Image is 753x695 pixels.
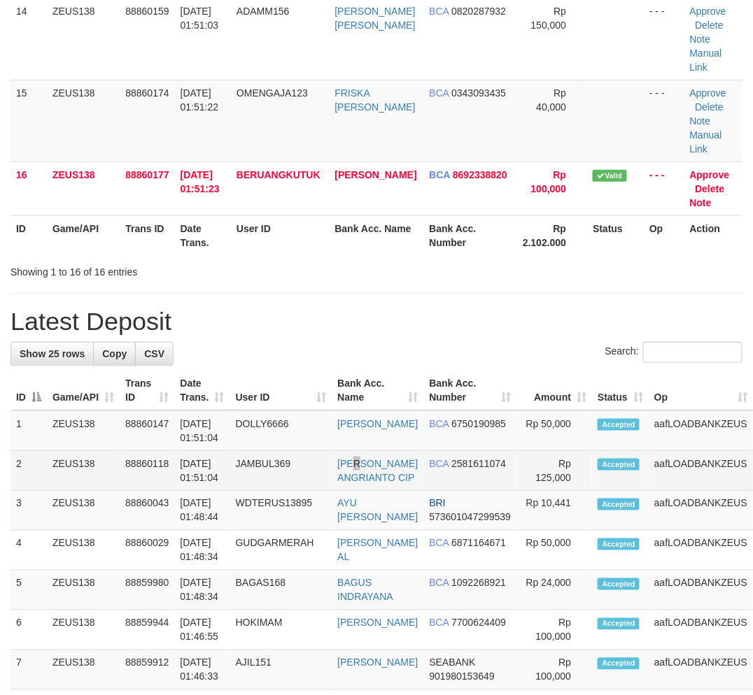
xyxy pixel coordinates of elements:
[174,571,230,610] td: [DATE] 01:48:34
[451,87,506,99] span: Copy 0343093435 to clipboard
[430,538,449,549] span: BCA
[10,80,47,162] td: 15
[643,342,743,363] input: Search:
[230,451,332,491] td: JAMBUL369
[690,48,722,73] a: Manual Link
[453,169,507,180] span: Copy 8692338820 to clipboard
[102,348,127,359] span: Copy
[684,215,743,255] th: Action
[10,650,47,690] td: 7
[174,451,230,491] td: [DATE] 01:51:04
[430,498,446,509] span: BRI
[120,610,174,650] td: 88859944
[337,458,418,483] a: [PERSON_NAME] ANGRIANTO CIP
[451,418,506,429] span: Copy 6750190985 to clipboard
[696,20,724,31] a: Delete
[598,459,640,471] span: Accepted
[537,87,567,113] span: Rp 40,000
[430,578,449,589] span: BCA
[644,215,684,255] th: Op
[696,183,725,194] a: Delete
[10,491,47,531] td: 3
[174,410,230,451] td: [DATE] 01:51:04
[690,115,711,127] a: Note
[424,215,517,255] th: Bank Acc. Number
[135,342,174,366] a: CSV
[125,87,169,99] span: 88860174
[592,371,649,410] th: Status: activate to sort column ascending
[531,169,567,194] span: Rp 100,000
[337,418,418,429] a: [PERSON_NAME]
[430,87,449,99] span: BCA
[516,491,592,531] td: Rp 10,441
[174,371,230,410] th: Date Trans.: activate to sort column ascending
[47,451,120,491] td: ZEUS138
[10,162,47,215] td: 16
[120,571,174,610] td: 88859980
[332,371,423,410] th: Bank Acc. Name: activate to sort column ascending
[10,571,47,610] td: 5
[516,451,592,491] td: Rp 125,000
[230,650,332,690] td: AJIL151
[47,610,120,650] td: ZEUS138
[330,215,424,255] th: Bank Acc. Name
[337,578,393,603] a: BAGUS INDRAYANA
[649,571,753,610] td: aafLOADBANKZEUS
[47,215,120,255] th: Game/API
[10,410,47,451] td: 1
[516,571,592,610] td: Rp 24,000
[598,538,640,550] span: Accepted
[598,658,640,670] span: Accepted
[10,531,47,571] td: 4
[649,371,753,410] th: Op: activate to sort column ascending
[125,169,169,180] span: 88860177
[181,6,219,31] span: [DATE] 01:51:03
[690,6,726,17] a: Approve
[598,499,640,510] span: Accepted
[335,87,416,113] a: FRISKA [PERSON_NAME]
[120,410,174,451] td: 88860147
[516,371,592,410] th: Amount: activate to sort column ascending
[120,451,174,491] td: 88860118
[451,538,506,549] span: Copy 6871164671 to clipboard
[230,531,332,571] td: GUDGARMERAH
[430,671,495,682] span: Copy 901980153649 to clipboard
[593,170,626,182] span: Valid transaction
[20,348,85,359] span: Show 25 rows
[451,6,506,17] span: Copy 0820287932 to clipboard
[237,6,289,17] span: ADAMM156
[10,451,47,491] td: 2
[230,571,332,610] td: BAGAS168
[10,215,47,255] th: ID
[144,348,164,359] span: CSV
[335,6,416,31] a: [PERSON_NAME] [PERSON_NAME]
[430,458,449,469] span: BCA
[335,169,417,180] a: [PERSON_NAME]
[120,531,174,571] td: 88860029
[120,215,174,255] th: Trans ID
[690,197,712,208] a: Note
[181,169,220,194] span: [DATE] 01:51:23
[337,538,418,563] a: [PERSON_NAME] AL
[47,491,120,531] td: ZEUS138
[47,371,120,410] th: Game/API: activate to sort column ascending
[125,6,169,17] span: 88860159
[696,101,724,113] a: Delete
[451,578,506,589] span: Copy 1092268921 to clipboard
[230,491,332,531] td: WDTERUS13895
[516,531,592,571] td: Rp 50,000
[174,650,230,690] td: [DATE] 01:46:33
[174,610,230,650] td: [DATE] 01:46:55
[47,80,120,162] td: ZEUS138
[644,80,684,162] td: - - -
[605,342,743,363] label: Search:
[430,418,449,429] span: BCA
[451,617,506,629] span: Copy 7700624409 to clipboard
[430,617,449,629] span: BCA
[430,512,512,523] span: Copy 573601047299539 to clipboard
[120,371,174,410] th: Trans ID: activate to sort column ascending
[230,371,332,410] th: User ID: activate to sort column ascending
[690,87,726,99] a: Approve
[516,410,592,451] td: Rp 50,000
[430,169,451,180] span: BCA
